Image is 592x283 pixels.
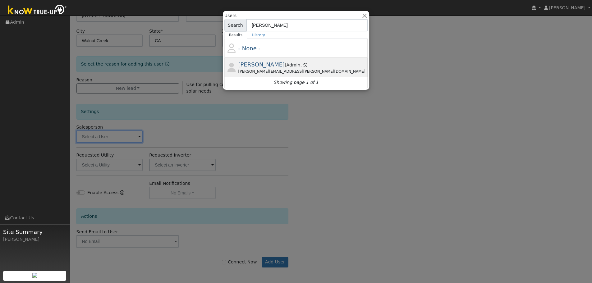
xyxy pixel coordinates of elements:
[224,31,247,39] a: Results
[238,69,367,74] div: [PERSON_NAME][EMAIL_ADDRESS][PERSON_NAME][DOMAIN_NAME]
[300,62,306,67] span: Salesperson
[5,3,70,17] img: Know True-Up
[3,228,67,236] span: Site Summary
[238,61,285,68] span: [PERSON_NAME]
[273,79,318,86] i: Showing page 1 of 1
[549,5,585,10] span: [PERSON_NAME]
[285,62,308,67] span: ( )
[224,12,236,19] span: Users
[287,62,301,67] span: Admin
[224,19,246,31] span: Search
[3,236,67,243] div: [PERSON_NAME]
[32,273,37,278] img: retrieve
[238,45,260,52] span: - None -
[247,31,270,39] a: History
